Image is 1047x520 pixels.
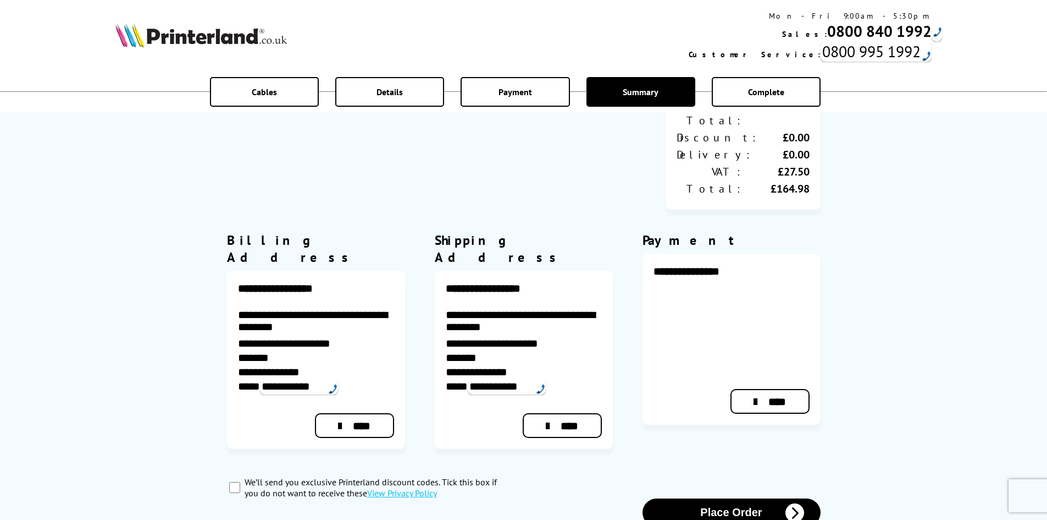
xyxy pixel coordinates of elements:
[677,99,743,128] div: Sub Total:
[689,50,821,59] span: Customer Service:
[623,86,658,97] span: Summary
[821,41,932,62] div: Call: 0800 995 1992
[743,99,810,128] div: £137.48
[689,11,932,21] div: Mon - Fri 9:00am - 5:30pm
[827,21,932,41] a: 0800 840 1992
[922,51,931,61] img: hfpfyWBK5wQHBAGPgDf9c6qAYOxxMAAAAASUVORK5CYII=
[782,29,827,39] span: Sales:
[752,147,810,162] div: £0.00
[743,182,810,196] div: £164.98
[252,86,277,97] span: Cables
[748,86,784,97] span: Complete
[245,477,512,499] label: We’ll send you exclusive Printerland discount codes. Tick this box if you do not want to receive ...
[536,384,545,394] img: hfpfyWBK5wQHBAGPgDf9c6qAYOxxMAAAAASUVORK5CYII=
[677,130,758,145] div: Discount:
[932,21,942,41] div: Call: 0800 840 1992
[435,232,613,266] div: Shipping Address
[677,182,743,196] div: Total:
[642,232,821,249] div: Payment
[677,165,743,179] div: VAT:
[376,86,403,97] span: Details
[933,27,942,37] img: hfpfyWBK5wQHBAGPgDf9c6qAYOxxMAAAAASUVORK5CYII=
[758,130,810,145] div: £0.00
[677,147,752,162] div: Delivery:
[367,488,437,499] a: modal_privacy
[115,23,287,47] img: Printerland Logo
[498,86,532,97] span: Payment
[227,232,405,266] div: Billing Address
[743,165,810,179] div: £27.50
[329,384,337,394] img: hfpfyWBK5wQHBAGPgDf9c6qAYOxxMAAAAASUVORK5CYII=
